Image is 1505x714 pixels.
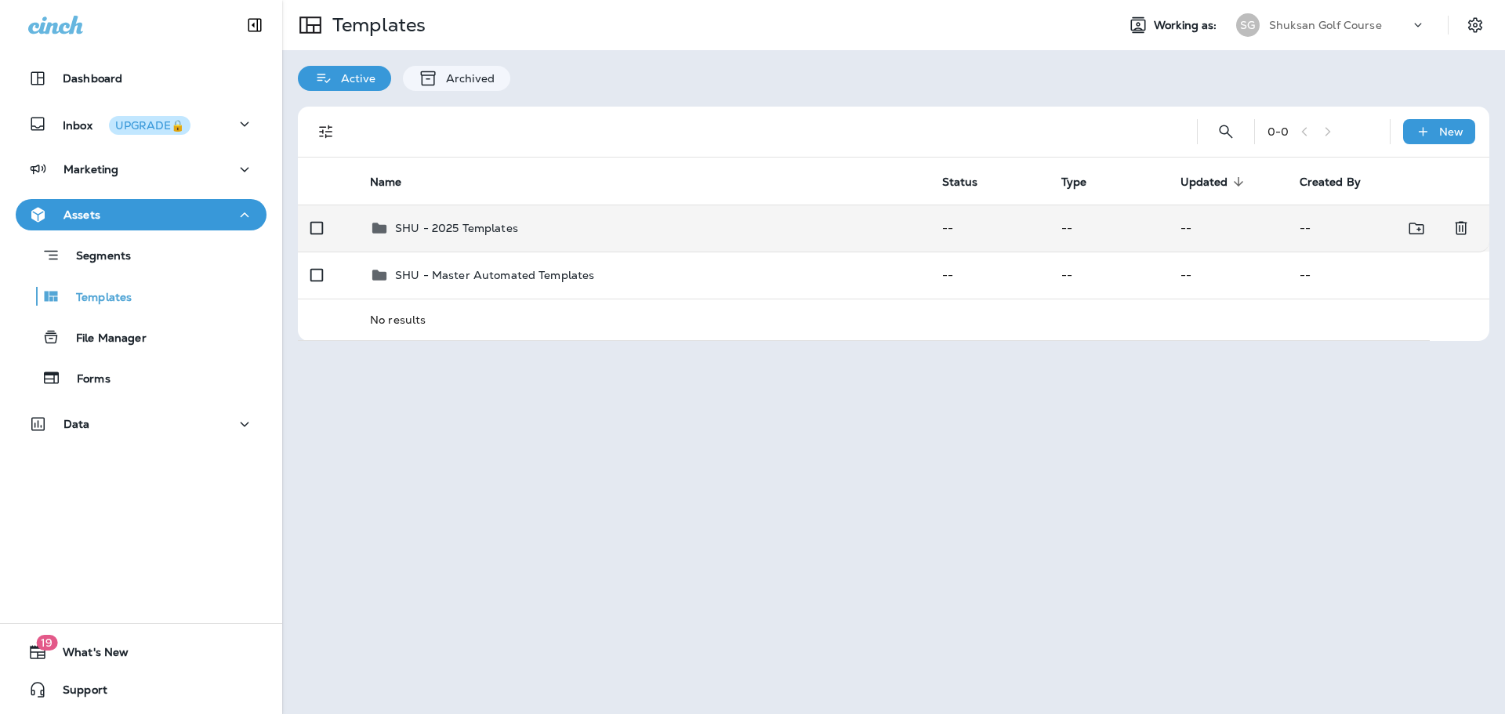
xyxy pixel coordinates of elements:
span: Status [942,176,978,189]
td: -- [1287,252,1489,299]
p: Templates [326,13,426,37]
button: InboxUPGRADE🔒 [16,108,267,140]
p: New [1439,125,1463,138]
p: Segments [60,249,131,265]
p: Inbox [63,116,190,132]
p: Assets [63,208,100,221]
p: SHU - Master Automated Templates [395,269,594,281]
button: Settings [1461,11,1489,39]
button: 19What's New [16,636,267,668]
td: -- [930,252,1049,299]
div: 0 - 0 [1267,125,1289,138]
button: Filters [310,116,342,147]
span: Working as: [1154,19,1220,32]
button: Data [16,408,267,440]
p: Data [63,418,90,430]
button: Assets [16,199,267,230]
button: Delete [1445,212,1477,245]
p: Archived [438,72,495,85]
p: Marketing [63,163,118,176]
span: Type [1061,176,1087,189]
span: Support [47,683,107,702]
span: 19 [36,635,57,651]
button: Move to folder [1401,212,1433,245]
td: No results [357,299,1430,340]
button: Search Templates [1210,116,1242,147]
button: Marketing [16,154,267,185]
p: File Manager [60,332,147,346]
span: Created By [1300,175,1381,189]
td: -- [1168,252,1287,299]
button: Forms [16,361,267,394]
td: -- [1168,205,1287,252]
p: Dashboard [63,72,122,85]
td: -- [1049,205,1168,252]
button: Collapse Sidebar [233,9,277,41]
div: SG [1236,13,1260,37]
button: Templates [16,280,267,313]
span: Name [370,175,422,189]
span: Created By [1300,176,1361,189]
span: What's New [47,646,129,665]
span: Updated [1180,175,1249,189]
span: Name [370,176,402,189]
p: Templates [60,291,132,306]
td: -- [1049,252,1168,299]
span: Status [942,175,999,189]
p: Shuksan Golf Course [1269,19,1382,31]
span: Type [1061,175,1108,189]
button: Segments [16,238,267,272]
td: -- [1287,205,1430,252]
td: -- [930,205,1049,252]
p: Forms [61,372,111,387]
button: UPGRADE🔒 [109,116,190,135]
p: SHU - 2025 Templates [395,222,518,234]
button: File Manager [16,321,267,353]
button: Dashboard [16,63,267,94]
button: Support [16,674,267,705]
p: Active [333,72,375,85]
div: UPGRADE🔒 [115,120,184,131]
span: Updated [1180,176,1228,189]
